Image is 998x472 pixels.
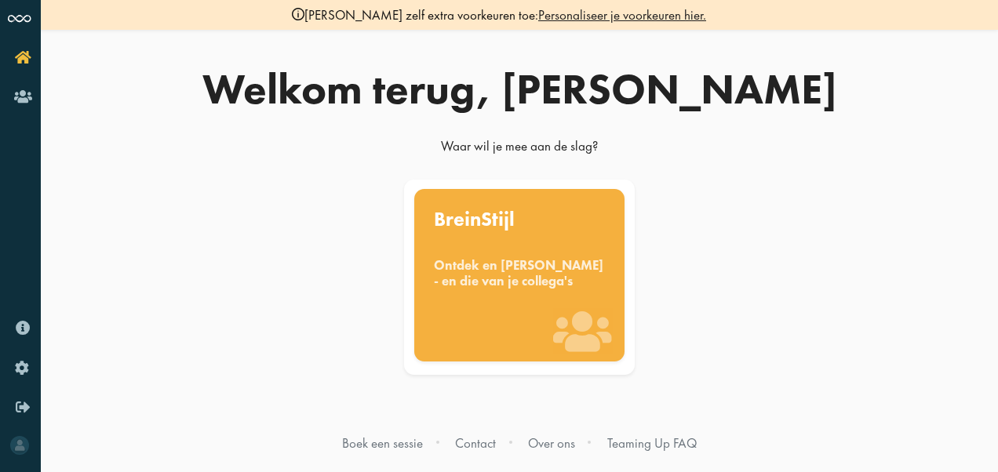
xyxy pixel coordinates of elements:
a: Contact [455,434,496,452]
div: BreinStijl [434,209,605,230]
a: Teaming Up FAQ [607,434,697,452]
img: info-black.svg [292,8,304,20]
a: Over ons [528,434,575,452]
div: Ontdek en [PERSON_NAME] - en die van je collega's [434,258,605,289]
div: Waar wil je mee aan de slag? [143,137,896,162]
a: BreinStijl Ontdek en [PERSON_NAME] - en die van je collega's [401,180,639,376]
a: Personaliseer je voorkeuren hier. [538,6,706,24]
a: Boek een sessie [342,434,423,452]
div: Welkom terug, [PERSON_NAME] [143,68,896,111]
